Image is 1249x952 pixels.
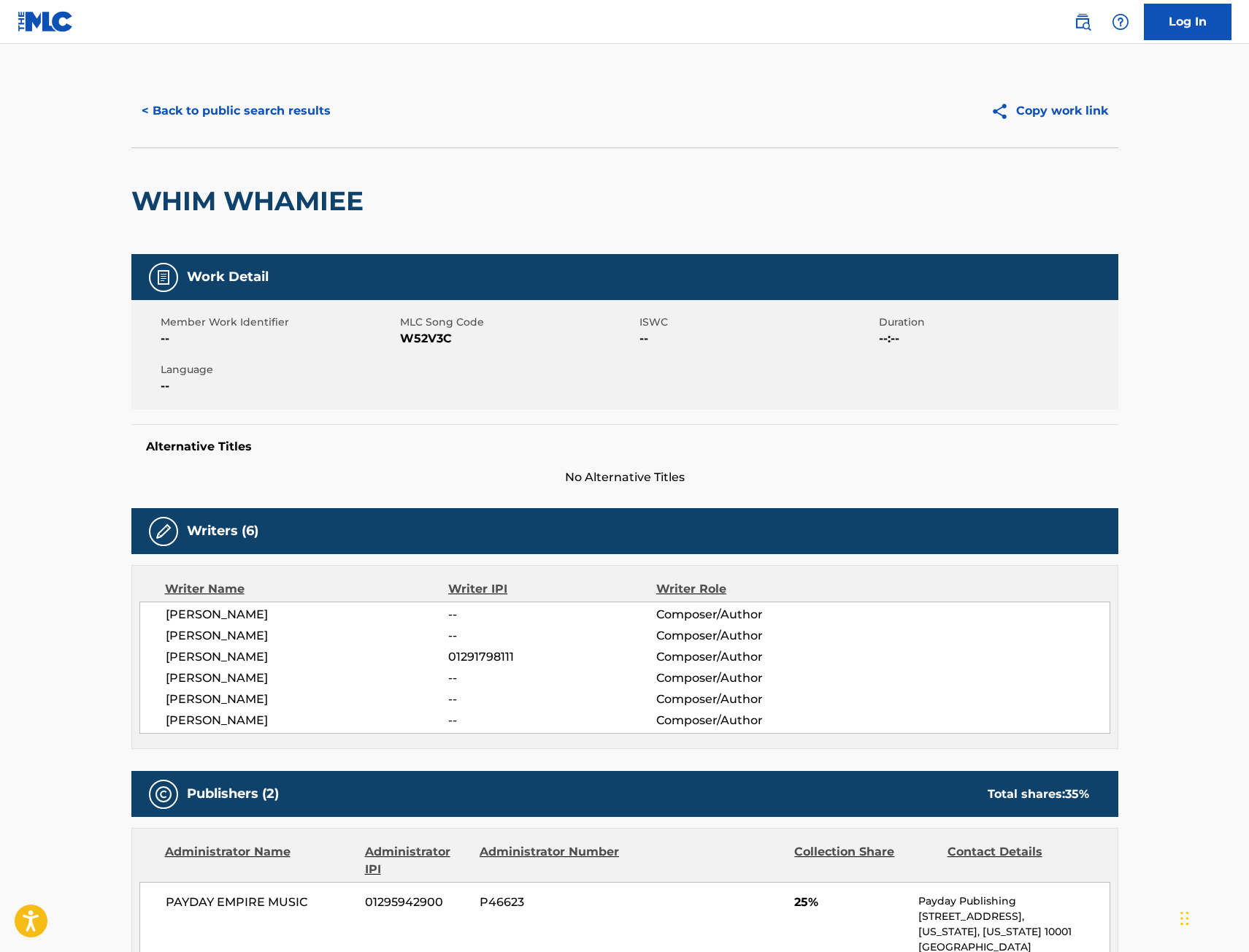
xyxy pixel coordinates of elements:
[656,712,845,729] span: Composer/Author
[18,11,74,32] img: MLC Logo
[155,269,172,286] img: Work Detail
[1180,897,1189,940] div: Drag
[146,439,1104,454] h5: Alternative Titles
[131,469,1118,486] span: No Alternative Titles
[879,330,1115,348] span: --:--
[1074,13,1091,31] img: search
[155,523,172,540] img: Writers
[165,843,354,878] div: Administrator Name
[448,669,656,687] span: --
[1112,13,1129,31] img: help
[161,330,396,348] span: --
[1068,7,1097,37] a: Public Search
[187,786,279,802] h5: Publishers (2)
[918,894,1109,909] p: Payday Publishing
[166,606,449,623] span: [PERSON_NAME]
[365,894,469,911] span: 01295942900
[187,523,258,540] h5: Writers (6)
[656,606,845,623] span: Composer/Author
[480,894,621,911] span: P46623
[166,669,449,687] span: [PERSON_NAME]
[991,102,1016,120] img: Copy work link
[448,580,656,598] div: Writer IPI
[656,580,845,598] div: Writer Role
[166,894,355,911] span: PAYDAY EMPIRE MUSIC
[448,712,656,729] span: --
[1144,4,1231,40] a: Log In
[400,330,636,348] span: W52V3C
[988,786,1089,803] div: Total shares:
[166,627,449,645] span: [PERSON_NAME]
[656,648,845,666] span: Composer/Author
[918,924,1109,940] p: [US_STATE], [US_STATE] 10001
[161,377,396,395] span: --
[131,93,341,129] button: < Back to public search results
[365,843,469,878] div: Administrator IPI
[448,627,656,645] span: --
[656,669,845,687] span: Composer/Author
[639,315,875,330] span: ISWC
[187,269,269,285] h5: Work Detail
[656,627,845,645] span: Composer/Author
[656,691,845,708] span: Composer/Author
[794,843,936,878] div: Collection Share
[448,691,656,708] span: --
[1176,882,1249,952] iframe: Chat Widget
[165,580,449,598] div: Writer Name
[918,909,1109,924] p: [STREET_ADDRESS],
[161,315,396,330] span: Member Work Identifier
[948,843,1089,878] div: Contact Details
[131,185,371,218] h2: WHIM WHAMIEE
[1065,787,1089,801] span: 35 %
[155,786,172,803] img: Publishers
[166,712,449,729] span: [PERSON_NAME]
[161,362,396,377] span: Language
[879,315,1115,330] span: Duration
[480,843,621,878] div: Administrator Number
[1106,7,1135,37] div: Help
[166,691,449,708] span: [PERSON_NAME]
[400,315,636,330] span: MLC Song Code
[448,606,656,623] span: --
[166,648,449,666] span: [PERSON_NAME]
[448,648,656,666] span: 01291798111
[794,894,907,911] span: 25%
[639,330,875,348] span: --
[980,93,1118,129] button: Copy work link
